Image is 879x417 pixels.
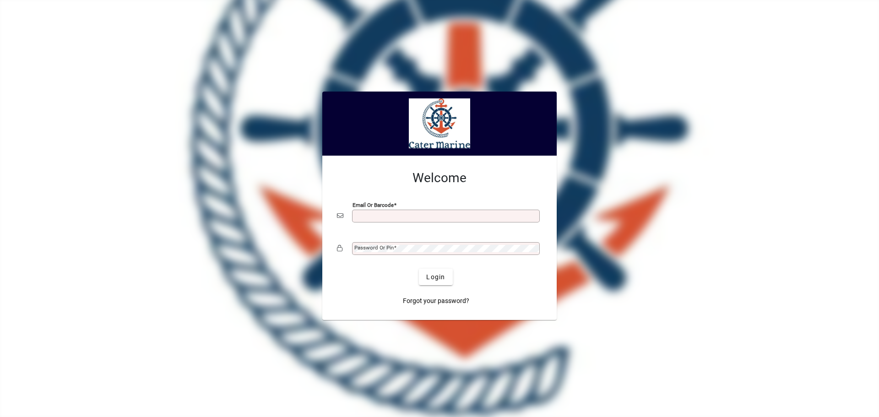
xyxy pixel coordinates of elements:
[354,244,394,251] mat-label: Password or Pin
[399,292,473,309] a: Forgot your password?
[419,269,452,285] button: Login
[337,170,542,186] h2: Welcome
[426,272,445,282] span: Login
[353,202,394,208] mat-label: Email or Barcode
[403,296,469,306] span: Forgot your password?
